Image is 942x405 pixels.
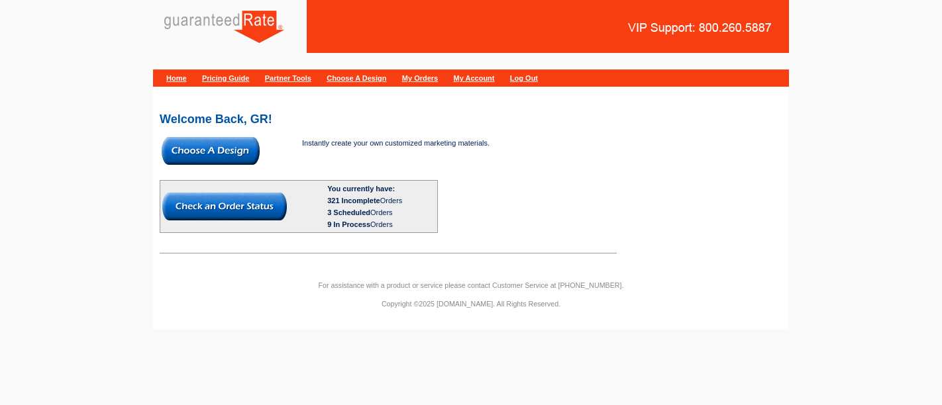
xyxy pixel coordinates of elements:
[454,74,495,82] a: My Account
[265,74,311,82] a: Partner Tools
[402,74,438,82] a: My Orders
[327,197,380,204] span: 321 Incomplete
[202,74,250,82] a: Pricing Guide
[162,193,287,220] img: button-check-order-status.gif
[327,208,370,216] span: 3 Scheduled
[160,113,782,125] h2: Welcome Back, GR!
[302,139,490,147] span: Instantly create your own customized marketing materials.
[327,185,395,193] b: You currently have:
[510,74,538,82] a: Log Out
[327,195,435,230] div: Orders Orders Orders
[153,298,789,310] p: Copyright ©2025 [DOMAIN_NAME]. All Rights Reserved.
[166,74,187,82] a: Home
[162,137,260,165] img: button-choose-design.gif
[327,74,386,82] a: Choose A Design
[327,220,370,228] span: 9 In Process
[153,279,789,291] p: For assistance with a product or service please contact Customer Service at [PHONE_NUMBER].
